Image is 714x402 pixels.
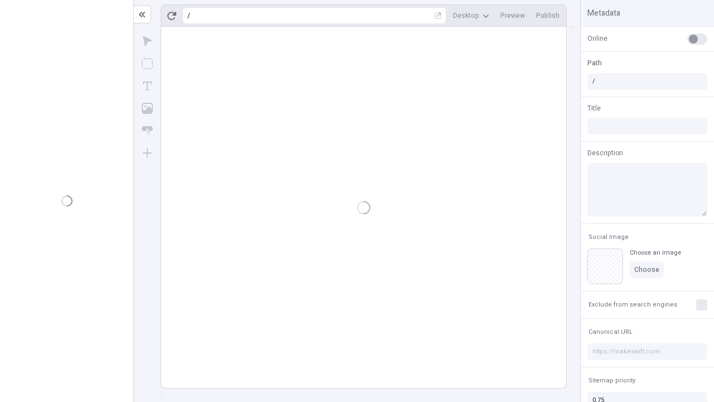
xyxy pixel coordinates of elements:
span: Preview [500,11,525,20]
span: Choose [634,265,659,274]
span: Exclude from search engines [588,300,677,309]
div: Choose an image [630,248,681,257]
span: Publish [536,11,559,20]
button: Canonical URL [586,326,635,339]
span: Social Image [588,233,629,241]
span: Title [587,103,601,113]
button: Sitemap priority [586,374,638,387]
button: Choose [630,261,664,278]
button: Preview [496,7,529,24]
button: Box [137,54,157,74]
span: Desktop [453,11,479,20]
button: Publish [532,7,564,24]
button: Button [137,121,157,141]
button: Social Image [586,231,631,244]
button: Exclude from search engines [586,298,679,312]
span: Description [587,148,623,158]
button: Image [137,98,157,118]
input: https://makeswift.com [587,343,707,360]
button: Text [137,76,157,96]
button: Desktop [448,7,494,24]
span: Sitemap priority [588,376,635,385]
span: Online [587,33,607,44]
span: Path [587,58,602,68]
span: Canonical URL [588,328,633,336]
div: / [187,11,190,20]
